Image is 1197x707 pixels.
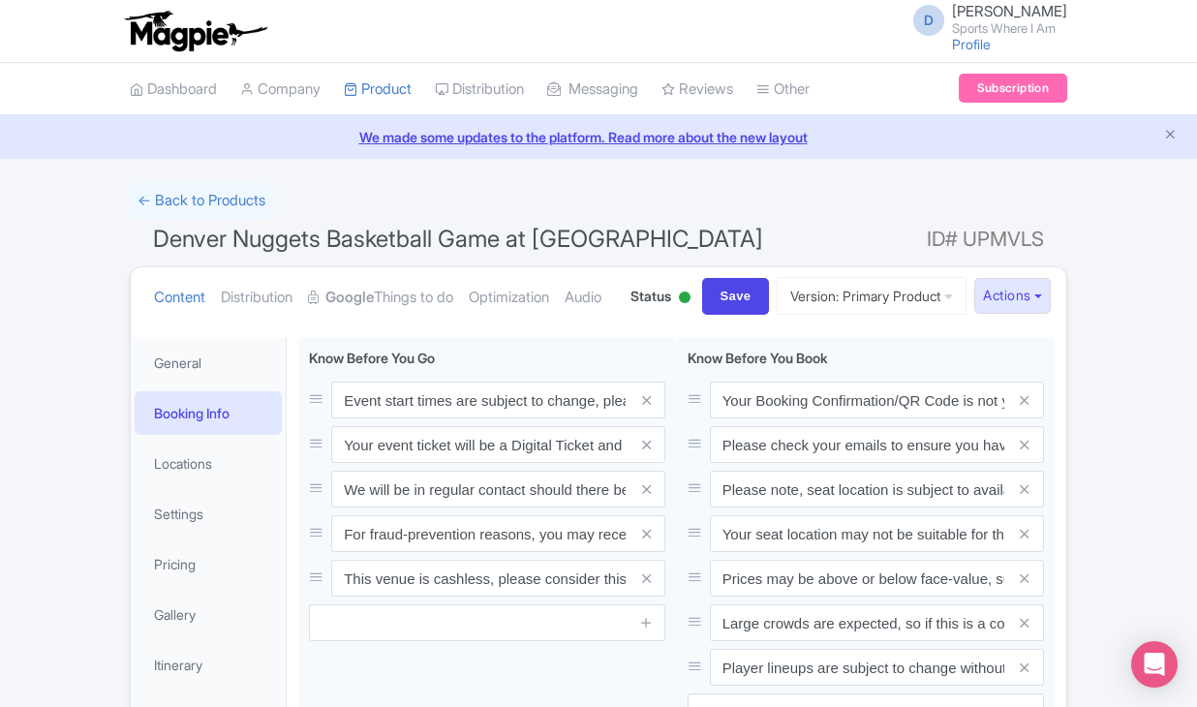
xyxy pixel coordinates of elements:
input: Save [702,278,770,315]
a: Distribution [435,63,524,116]
a: Profile [952,36,991,52]
span: Know Before You Book [688,350,828,366]
button: Close announcement [1163,125,1178,147]
a: Product [344,63,412,116]
img: logo-ab69f6fb50320c5b225c76a69d11143b.png [120,10,270,52]
a: We made some updates to the platform. Read more about the new layout [12,127,1185,147]
strong: Google [325,287,374,309]
a: Optimization [469,267,549,328]
a: Pricing [135,542,282,586]
span: Denver Nuggets Basketball Game at [GEOGRAPHIC_DATA] [153,225,763,253]
a: Messaging [547,63,638,116]
a: Audio [565,267,601,328]
div: Active [675,284,694,314]
button: Actions [974,278,1051,314]
a: D [PERSON_NAME] Sports Where I Am [902,4,1067,35]
span: ID# UPMVLS [927,220,1044,259]
a: Version: Primary Product [777,277,967,315]
a: Content [154,267,205,328]
a: Company [240,63,321,116]
a: Gallery [135,593,282,636]
a: GoogleThings to do [308,267,453,328]
a: Itinerary [135,643,282,687]
span: Status [630,286,671,306]
a: Other [756,63,810,116]
span: Know Before You Go [309,350,435,366]
span: D [913,5,944,36]
a: Reviews [661,63,733,116]
small: Sports Where I Am [952,22,1067,35]
a: Distribution [221,267,292,328]
a: Dashboard [130,63,217,116]
a: ← Back to Products [130,182,273,220]
a: Locations [135,442,282,485]
span: [PERSON_NAME] [952,2,1067,20]
a: General [135,341,282,384]
a: Subscription [959,74,1067,103]
a: Booking Info [135,391,282,435]
a: Settings [135,492,282,536]
div: Open Intercom Messenger [1131,641,1178,688]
